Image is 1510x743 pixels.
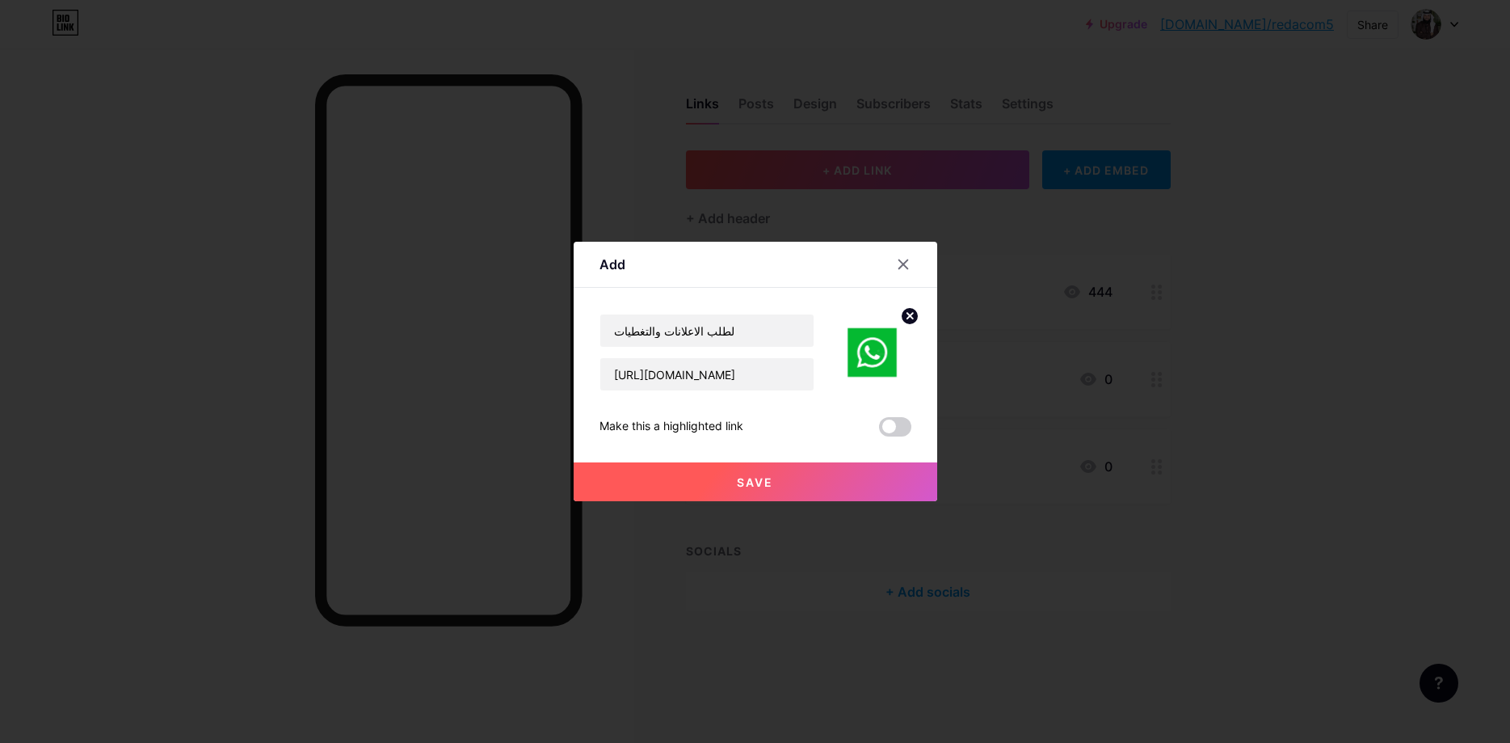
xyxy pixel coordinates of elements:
div: Make this a highlighted link [599,417,743,437]
span: Save [737,475,773,489]
button: Save [574,462,937,501]
div: Add [599,255,625,274]
input: Title [600,315,814,347]
input: URL [600,358,814,390]
img: link_thumbnail [834,314,911,391]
